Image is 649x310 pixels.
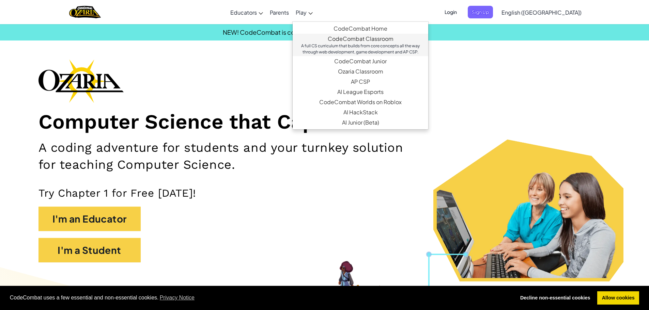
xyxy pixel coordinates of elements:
[10,293,510,303] span: CodeCombat uses a few essential and non-essential cookies.
[293,66,428,77] a: Ozaria ClassroomAn enchanting narrative coding adventure that establishes the fundamentals of com...
[293,56,428,66] a: CodeCombat JuniorOur flagship K-5 curriculum features a progression of learning levels that teach...
[293,117,428,128] a: AI Junior (Beta)Introduces multimodal generative AI in a simple and intuitive platform designed s...
[468,6,493,18] button: Sign Up
[293,34,428,56] a: CodeCombat Classroom
[38,238,141,262] button: I'm a Student
[38,186,611,200] p: Try Chapter 1 for Free [DATE]!
[299,43,421,55] div: A full CS curriculum that builds from core concepts all the way through web development, game dev...
[293,97,428,107] a: CodeCombat Worlds on RobloxThis MMORPG teaches Lua coding and provides a real-world platform to c...
[293,107,428,117] a: AI HackStackThe first generative AI companion tool specifically crafted for those new to AI with ...
[266,3,292,21] a: Parents
[69,5,101,19] img: Home
[223,28,385,36] span: NEW! CodeCombat is coming to [GEOGRAPHIC_DATA]!
[296,9,307,16] span: Play
[230,9,257,16] span: Educators
[293,23,428,34] a: CodeCombat HomeWith access to all 530 levels and exclusive features like pets, premium only items...
[498,3,585,21] a: English ([GEOGRAPHIC_DATA])
[292,3,316,21] a: Play
[38,59,124,103] img: Ozaria branding logo
[227,3,266,21] a: Educators
[515,291,595,305] a: deny cookies
[597,291,639,305] a: allow cookies
[293,77,428,87] a: AP CSPEndorsed by the College Board, our AP CSP curriculum provides game-based and turnkey tools ...
[293,87,428,97] a: AI League EsportsAn epic competitive coding esports platform that encourages creative programming...
[38,207,141,231] button: I'm an Educator
[501,9,582,16] span: English ([GEOGRAPHIC_DATA])
[159,293,196,303] a: learn more about cookies
[69,5,101,19] a: Ozaria by CodeCombat logo
[441,6,461,18] button: Login
[38,139,422,173] h2: A coding adventure for students and your turnkey solution for teaching Computer Science.
[38,110,611,134] h1: Computer Science that Captivates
